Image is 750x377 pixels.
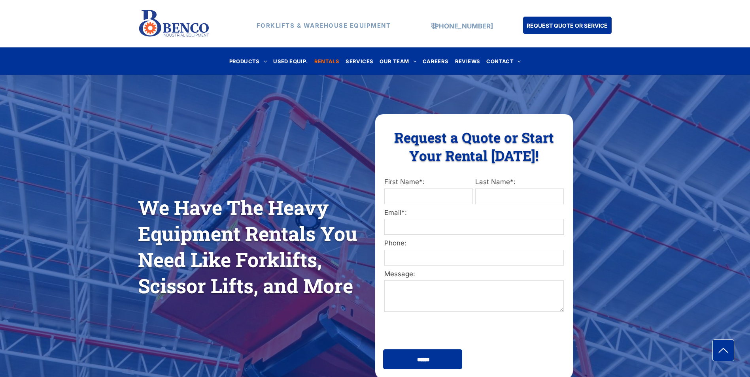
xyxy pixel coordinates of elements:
a: USED EQUIP. [270,56,311,66]
label: Last Name*: [475,177,564,187]
label: Email*: [384,208,564,218]
strong: FORKLIFTS & WAREHOUSE EQUIPMENT [257,22,391,29]
label: First Name*: [384,177,473,187]
a: SERVICES [342,56,376,66]
span: Request a Quote or Start Your Rental [DATE]! [394,128,554,164]
a: PRODUCTS [226,56,270,66]
a: CONTACT [483,56,524,66]
a: [PHONE_NUMBER] [432,22,493,30]
iframe: reCAPTCHA [384,317,492,345]
span: We Have The Heavy Equipment Rentals You Need Like Forklifts, Scissor Lifts, and More [138,194,357,299]
span: REQUEST QUOTE OR SERVICE [527,18,608,33]
label: Phone: [384,238,564,249]
a: REVIEWS [452,56,484,66]
label: Message: [384,269,564,279]
a: REQUEST QUOTE OR SERVICE [523,17,612,34]
a: CAREERS [419,56,452,66]
a: RENTALS [311,56,343,66]
a: OUR TEAM [376,56,419,66]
